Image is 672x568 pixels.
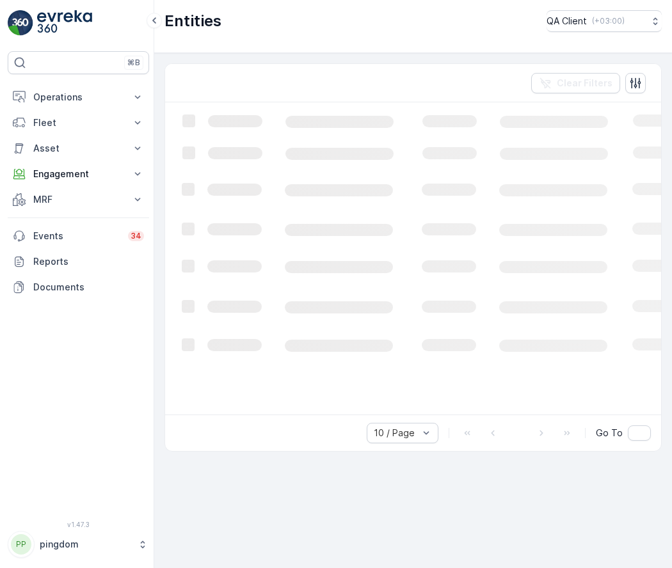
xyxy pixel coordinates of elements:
p: Reports [33,255,144,268]
button: Fleet [8,110,149,136]
button: MRF [8,187,149,212]
p: 34 [131,231,141,241]
span: Go To [596,427,623,439]
button: Clear Filters [531,73,620,93]
p: QA Client [547,15,587,28]
button: PPpingdom [8,531,149,558]
button: Asset [8,136,149,161]
p: ⌘B [127,58,140,68]
a: Reports [8,249,149,274]
p: Documents [33,281,144,294]
p: Fleet [33,116,124,129]
a: Documents [8,274,149,300]
img: logo [8,10,33,36]
button: Operations [8,84,149,110]
img: logo_light-DOdMpM7g.png [37,10,92,36]
p: Events [33,230,120,242]
p: Engagement [33,168,124,180]
span: v 1.47.3 [8,521,149,528]
p: MRF [33,193,124,206]
p: Clear Filters [557,77,612,90]
div: PP [11,534,31,555]
button: QA Client(+03:00) [547,10,662,32]
a: Events34 [8,223,149,249]
p: Operations [33,91,124,104]
p: ( +03:00 ) [592,16,625,26]
p: pingdom [40,538,131,551]
button: Engagement [8,161,149,187]
p: Entities [164,11,221,31]
p: Asset [33,142,124,155]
